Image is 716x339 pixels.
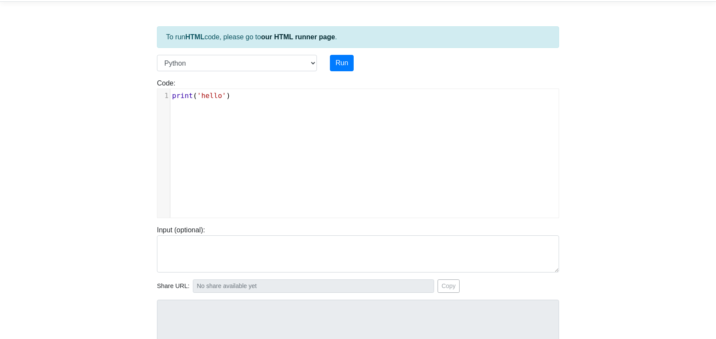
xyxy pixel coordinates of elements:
[193,279,434,293] input: No share available yet
[157,91,170,101] div: 1
[197,92,226,100] span: 'hello'
[185,33,204,41] strong: HTML
[150,225,566,272] div: Input (optional):
[150,78,566,218] div: Code:
[438,279,460,293] button: Copy
[261,33,335,41] a: our HTML runner page
[172,92,193,100] span: print
[330,55,354,71] button: Run
[157,282,189,291] span: Share URL:
[172,92,230,100] span: ( )
[157,26,559,48] div: To run code, please go to .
